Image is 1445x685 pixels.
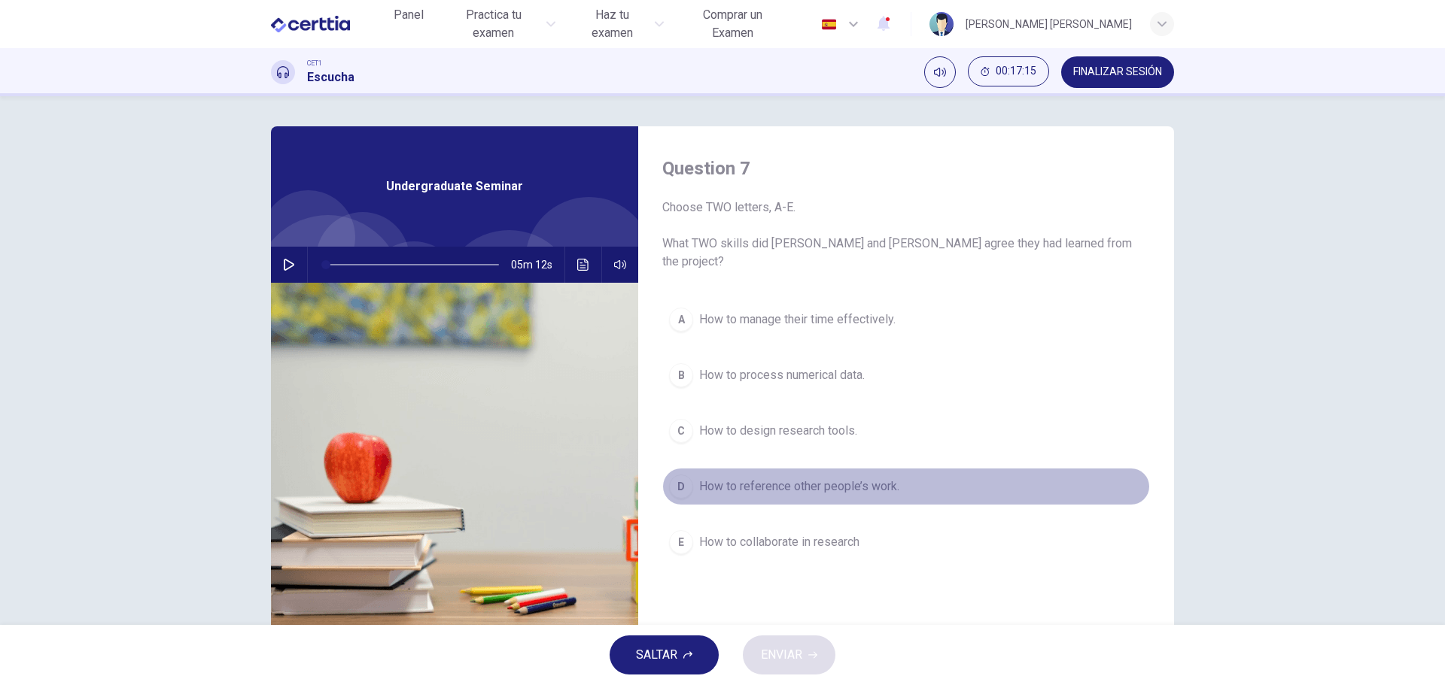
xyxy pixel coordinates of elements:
[699,533,859,551] span: How to collaborate in research
[567,2,669,47] button: Haz tu examen
[662,301,1150,338] button: AHow to manage their time effectively.
[968,56,1049,86] button: 00:17:15
[669,419,693,443] div: C
[699,311,896,329] span: How to manage their time effectively.
[699,422,857,440] span: How to design research tools.
[662,468,1150,505] button: DHow to reference other people’s work.
[968,56,1049,88] div: Ocultar
[929,12,954,36] img: Profile picture
[699,366,865,384] span: How to process numerical data.
[394,6,424,24] span: Panel
[307,68,354,86] h1: Escucha
[385,2,433,47] a: Panel
[573,6,649,42] span: Haz tu examen
[1073,66,1162,78] span: FINALIZAR SESIÓN
[676,2,789,47] button: Comprar un Examen
[662,412,1150,450] button: CHow to design research tools.
[271,9,350,39] img: CERTTIA logo
[271,9,385,39] a: CERTTIA logo
[662,156,1150,180] h4: Question 7
[385,2,433,29] button: Panel
[699,477,899,496] span: How to reference other people’s work.
[662,523,1150,561] button: EHow to collaborate in research
[511,247,564,283] span: 05m 12s
[820,19,838,30] img: es
[610,635,719,674] button: SALTAR
[662,356,1150,394] button: BHow to process numerical data.
[669,363,693,387] div: B
[307,58,322,68] span: CET1
[662,199,1150,271] span: Choose TWO letters, A-E. What TWO skills did [PERSON_NAME] and [PERSON_NAME] agree they had learn...
[669,530,693,554] div: E
[669,308,693,332] div: A
[571,247,595,283] button: Haz clic para ver la transcripción del audio
[669,474,693,499] div: D
[271,283,638,649] img: Undergraduate Seminar
[682,6,783,42] span: Comprar un Examen
[1061,56,1174,88] button: FINALIZAR SESIÓN
[386,177,523,195] span: Undergraduate Seminar
[996,65,1036,77] span: 00:17:15
[924,56,956,88] div: Silenciar
[636,644,677,665] span: SALTAR
[966,15,1132,33] div: [PERSON_NAME] [PERSON_NAME]
[445,6,543,42] span: Practica tu examen
[439,2,562,47] button: Practica tu examen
